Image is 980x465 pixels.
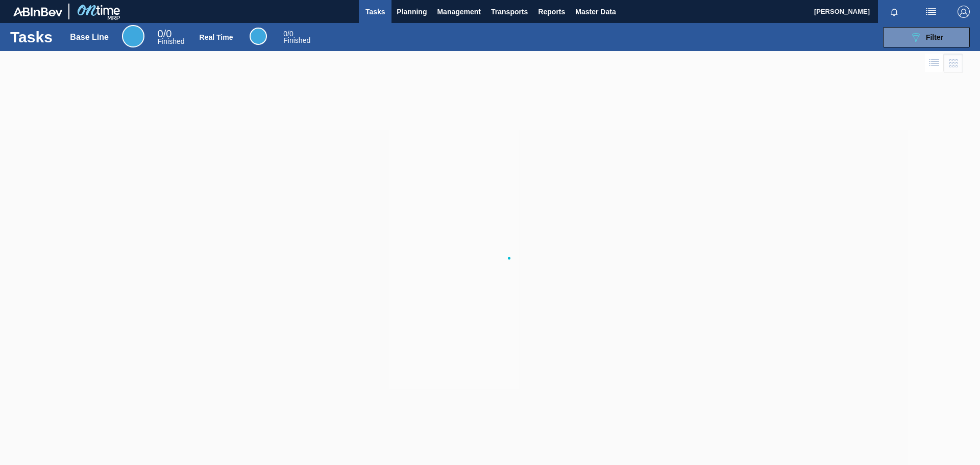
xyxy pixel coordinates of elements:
img: TNhmsLtSVTkK8tSr43FrP2fwEKptu5GPRR3wAAAABJRU5ErkJggg== [13,7,62,16]
span: 0 [158,28,163,39]
span: 0 [283,30,287,38]
span: / 0 [158,28,172,39]
div: Base Line [158,30,185,45]
span: Finished [283,36,310,44]
span: Finished [158,37,185,45]
button: Filter [883,27,970,47]
div: Base Line [70,33,109,42]
span: Reports [538,6,565,18]
span: Master Data [575,6,616,18]
div: Real Time [250,28,267,45]
button: Notifications [878,5,911,19]
img: Logout [958,6,970,18]
span: Transports [491,6,528,18]
span: Planning [397,6,427,18]
img: userActions [925,6,937,18]
span: Tasks [364,6,386,18]
div: Real Time [283,31,310,44]
div: Base Line [122,25,144,47]
span: Management [437,6,481,18]
span: / 0 [283,30,293,38]
div: Real Time [200,33,233,41]
span: Filter [926,33,943,41]
h1: Tasks [10,31,55,43]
